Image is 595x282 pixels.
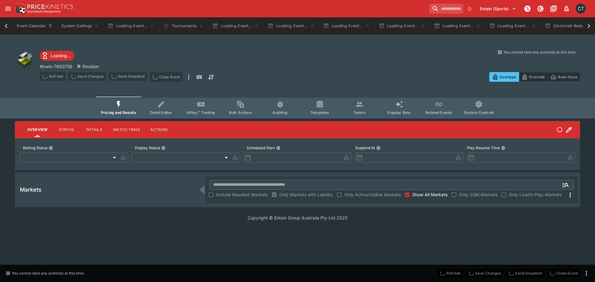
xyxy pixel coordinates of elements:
span: Pricing and Results [101,110,136,115]
p: Override [529,74,545,80]
img: PriceKinetics Logo [14,2,26,15]
button: Loading Event... [430,17,484,35]
p: Copy To Clipboard [40,63,73,70]
p: Betting Status [20,145,47,150]
span: Templates [310,110,329,115]
div: Event type filters [96,97,499,119]
p: You cannot take any action(s) at this time. [12,271,85,276]
span: Auditing [272,110,288,115]
button: No Bookmarks [465,4,474,14]
p: Overtype [500,74,516,80]
button: NOT Connected to PK [522,3,533,14]
div: Cameron Tarver [576,4,586,14]
button: more [185,72,192,82]
button: Event Calendar [13,17,56,35]
button: open drawer [2,3,14,14]
button: Display Status [161,146,165,150]
img: PriceKinetics [27,4,73,9]
span: Only Live/In-Play Markets [509,191,562,198]
button: Loading Event... [320,17,374,35]
span: Popular Bets [387,110,411,115]
button: Override [519,72,548,82]
button: Status [52,122,80,137]
button: more [583,270,590,277]
button: Notifications [561,3,572,14]
button: Toggle light/dark mode [535,3,546,14]
button: Loading Event... [375,17,429,35]
p: Play Resume Time [467,145,500,150]
p: Loading... [51,52,71,59]
p: Revision [82,63,99,70]
p: Scheduled Start [244,145,275,150]
button: Open [560,179,571,190]
button: Auto-Save [548,72,580,82]
button: Details [80,122,108,137]
span: Teams [353,110,366,115]
button: Suspend At [376,146,381,150]
button: Play Resume Time [501,146,505,150]
span: Detail Editor [150,110,172,115]
button: Overtype [489,72,519,82]
input: search [429,4,463,14]
span: Bulk Actions [229,110,252,115]
button: Documentation [548,3,559,14]
button: Loading Event... [486,17,540,35]
h5: Markets [20,186,42,193]
button: Loading Event... [104,17,158,35]
button: Tournaments [159,17,207,35]
p: Auto-Save [558,74,577,80]
span: Include Resulted Markets [216,191,268,198]
p: Display Status [132,145,160,150]
button: Match Times [108,122,145,137]
button: Overview [22,122,52,137]
button: Betting Status [49,146,53,150]
button: Cameron Tarver [574,2,588,15]
svg: More [566,191,574,199]
img: other.png [15,50,35,69]
button: Scheduled Start [276,146,280,150]
button: Actions [145,122,173,137]
p: Suspend At [355,145,375,150]
span: InPlay™ Trading [187,110,215,115]
span: System Controls [464,110,494,115]
div: Start From [489,72,580,82]
span: Show All Markets [412,191,447,198]
img: Sportsbook Management [27,10,61,13]
button: Select Tenant [476,4,520,14]
button: Loading Event... [209,17,263,35]
span: Related Events [425,110,452,115]
button: Loading Event... [264,17,318,35]
span: Only SGM Markets [459,191,497,198]
span: Only Active/Visible Markets [344,191,401,198]
p: You cannot take any action(s) at this time. [504,50,576,55]
button: System Settings [58,17,103,35]
span: Only Markets with Liability [279,191,333,198]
